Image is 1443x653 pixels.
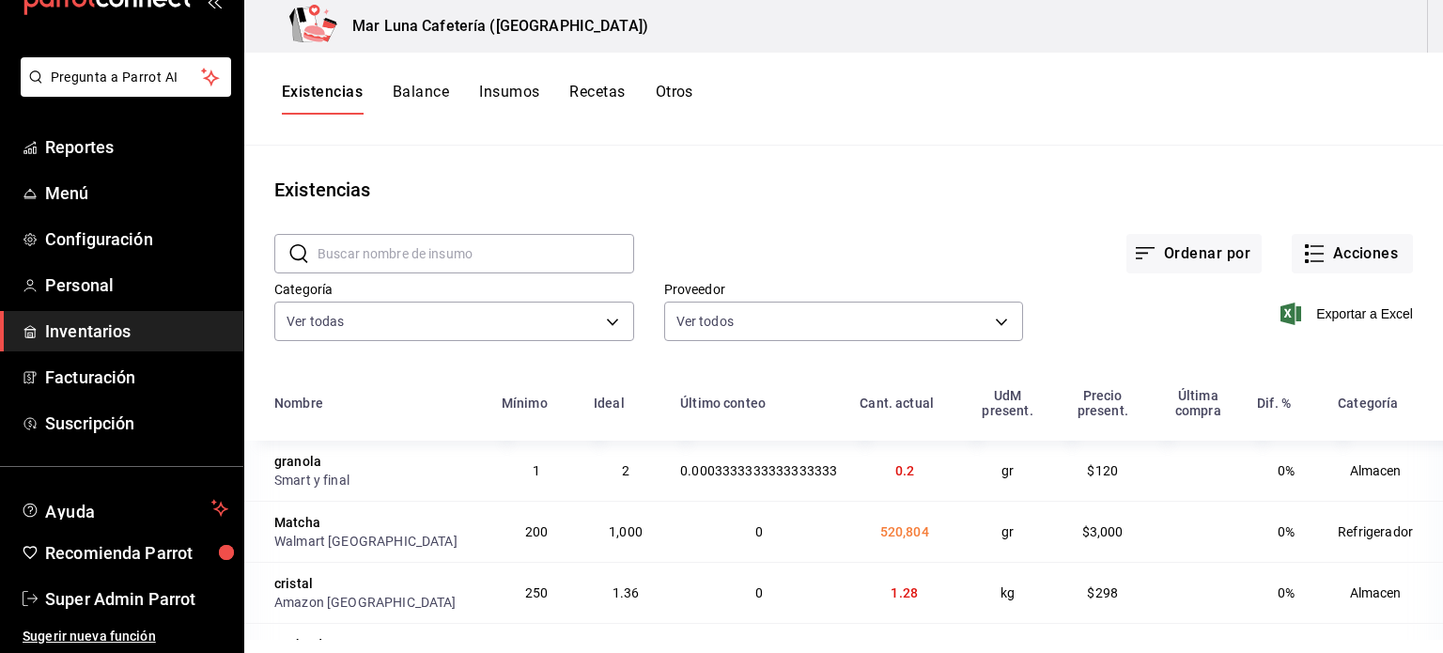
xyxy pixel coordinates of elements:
[1292,234,1413,273] button: Acciones
[1327,501,1443,562] td: Refrigerador
[45,226,228,252] span: Configuración
[755,524,763,539] span: 0
[594,396,625,411] div: Ideal
[613,585,640,600] span: 1.36
[525,585,548,600] span: 250
[622,463,629,478] span: 2
[274,176,370,204] div: Existencias
[51,68,202,87] span: Pregunta a Parrot AI
[45,272,228,298] span: Personal
[1257,396,1291,411] div: Dif. %
[337,15,648,38] h3: Mar Luna Cafetería ([GEOGRAPHIC_DATA])
[569,83,625,115] button: Recetas
[274,452,321,471] div: granola
[960,441,1055,501] td: gr
[1087,463,1118,478] span: $120
[891,585,918,600] span: 1.28
[680,463,837,478] span: 0.0003333333333333333
[393,83,449,115] button: Balance
[656,83,693,115] button: Otros
[282,83,693,115] div: navigation tabs
[45,497,204,520] span: Ayuda
[680,396,766,411] div: Último conteo
[45,586,228,612] span: Super Admin Parrot
[23,627,228,646] span: Sugerir nueva función
[1284,303,1413,325] button: Exportar a Excel
[274,283,634,296] label: Categoría
[13,81,231,101] a: Pregunta a Parrot AI
[533,463,540,478] span: 1
[479,83,539,115] button: Insumos
[664,283,1024,296] label: Proveedor
[274,396,323,411] div: Nombre
[45,540,228,566] span: Recomienda Parrot
[1278,585,1295,600] span: 0%
[45,319,228,344] span: Inventarios
[274,593,479,612] div: Amazon [GEOGRAPHIC_DATA]
[274,471,479,490] div: Smart y final
[895,463,914,478] span: 0.2
[45,180,228,206] span: Menú
[1327,441,1443,501] td: Almacen
[960,562,1055,623] td: kg
[1087,585,1118,600] span: $298
[21,57,231,97] button: Pregunta a Parrot AI
[45,365,228,390] span: Facturación
[880,524,929,539] span: 520,804
[971,388,1044,418] div: UdM present.
[1327,562,1443,623] td: Almacen
[318,235,634,272] input: Buscar nombre de insumo
[282,83,363,115] button: Existencias
[502,396,548,411] div: Mínimo
[45,411,228,436] span: Suscripción
[1338,396,1398,411] div: Categoría
[274,574,313,593] div: cristal
[676,312,734,331] span: Ver todos
[274,513,320,532] div: Matcha
[1126,234,1262,273] button: Ordenar por
[525,524,548,539] span: 200
[609,524,643,539] span: 1,000
[755,585,763,600] span: 0
[860,396,934,411] div: Cant. actual
[287,312,344,331] span: Ver todas
[274,532,479,551] div: Walmart [GEOGRAPHIC_DATA]
[960,501,1055,562] td: gr
[1278,524,1295,539] span: 0%
[45,134,228,160] span: Reportes
[1082,524,1124,539] span: $3,000
[1162,388,1235,418] div: Última compra
[1066,388,1140,418] div: Precio present.
[1278,463,1295,478] span: 0%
